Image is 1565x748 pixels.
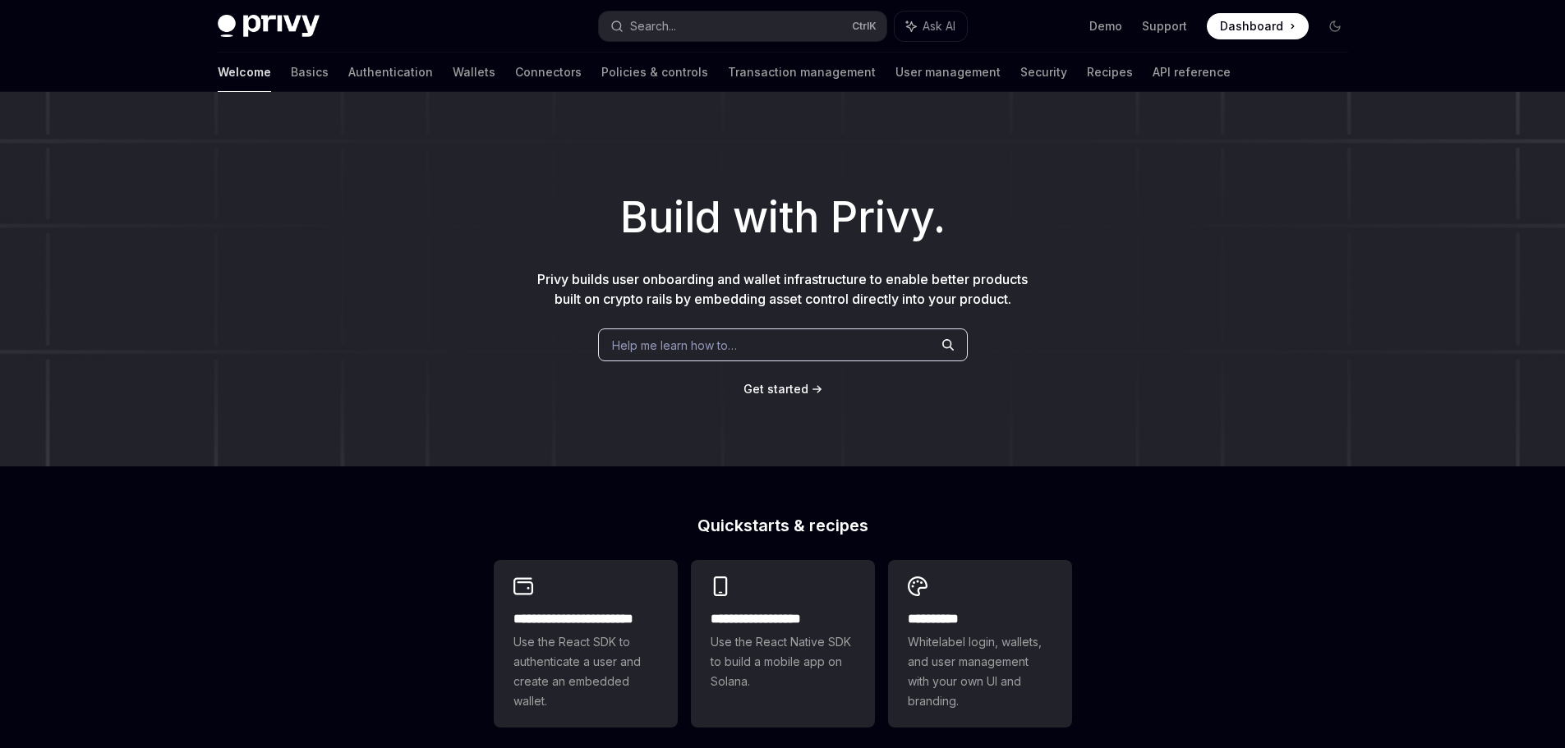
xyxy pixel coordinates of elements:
a: Welcome [218,53,271,92]
a: Transaction management [728,53,876,92]
span: Use the React SDK to authenticate a user and create an embedded wallet. [513,632,658,711]
h2: Quickstarts & recipes [494,517,1072,534]
img: dark logo [218,15,320,38]
span: Ask AI [923,18,955,34]
span: Ctrl K [852,20,877,33]
a: Dashboard [1207,13,1309,39]
a: Policies & controls [601,53,708,92]
a: **** *****Whitelabel login, wallets, and user management with your own UI and branding. [888,560,1072,727]
a: Security [1020,53,1067,92]
button: Ask AI [895,11,967,41]
a: API reference [1153,53,1231,92]
span: Privy builds user onboarding and wallet infrastructure to enable better products built on crypto ... [537,271,1028,307]
h1: Build with Privy. [26,186,1539,250]
span: Use the React Native SDK to build a mobile app on Solana. [711,632,855,691]
div: Search... [630,16,676,36]
a: Wallets [453,53,495,92]
span: Get started [743,382,808,396]
a: Support [1142,18,1187,34]
span: Whitelabel login, wallets, and user management with your own UI and branding. [908,632,1052,711]
a: **** **** **** ***Use the React Native SDK to build a mobile app on Solana. [691,560,875,727]
span: Help me learn how to… [612,337,737,354]
a: Connectors [515,53,582,92]
button: Toggle dark mode [1322,13,1348,39]
a: Basics [291,53,329,92]
button: Search...CtrlK [599,11,886,41]
span: Dashboard [1220,18,1283,34]
a: Demo [1089,18,1122,34]
a: Authentication [348,53,433,92]
a: Get started [743,381,808,397]
a: User management [895,53,1001,92]
a: Recipes [1087,53,1133,92]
